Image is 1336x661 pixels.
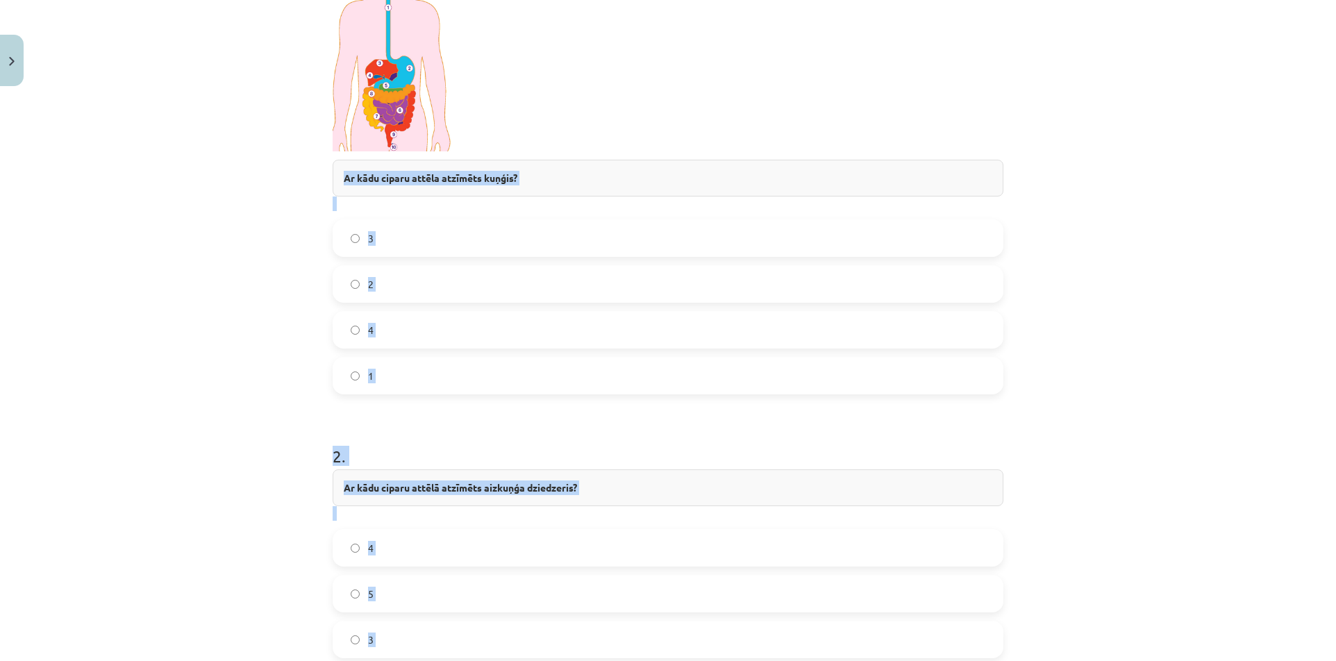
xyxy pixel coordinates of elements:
span: 2 [368,277,374,292]
span: 4 [368,541,374,555]
input: 4 [351,544,360,553]
strong: Ar kādu ciparu attēla atzīmēts kuņģis? [344,171,517,184]
input: 4 [351,326,360,335]
span: 5 [368,587,374,601]
input: 3 [351,635,360,644]
span: 3 [368,231,374,246]
input: 2 [351,280,360,289]
strong: Ar kādu ciparu attēlā atzīmēts aizkuņģa dziedzeris? [344,481,577,494]
h1: 2 . [333,422,1003,465]
input: 3 [351,234,360,243]
img: icon-close-lesson-0947bae3869378f0d4975bcd49f059093ad1ed9edebbc8119c70593378902aed.svg [9,57,15,66]
span: 1 [368,369,374,383]
input: 1 [351,371,360,380]
span: 3 [368,633,374,647]
input: 5 [351,589,360,599]
span: 4 [368,323,374,337]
